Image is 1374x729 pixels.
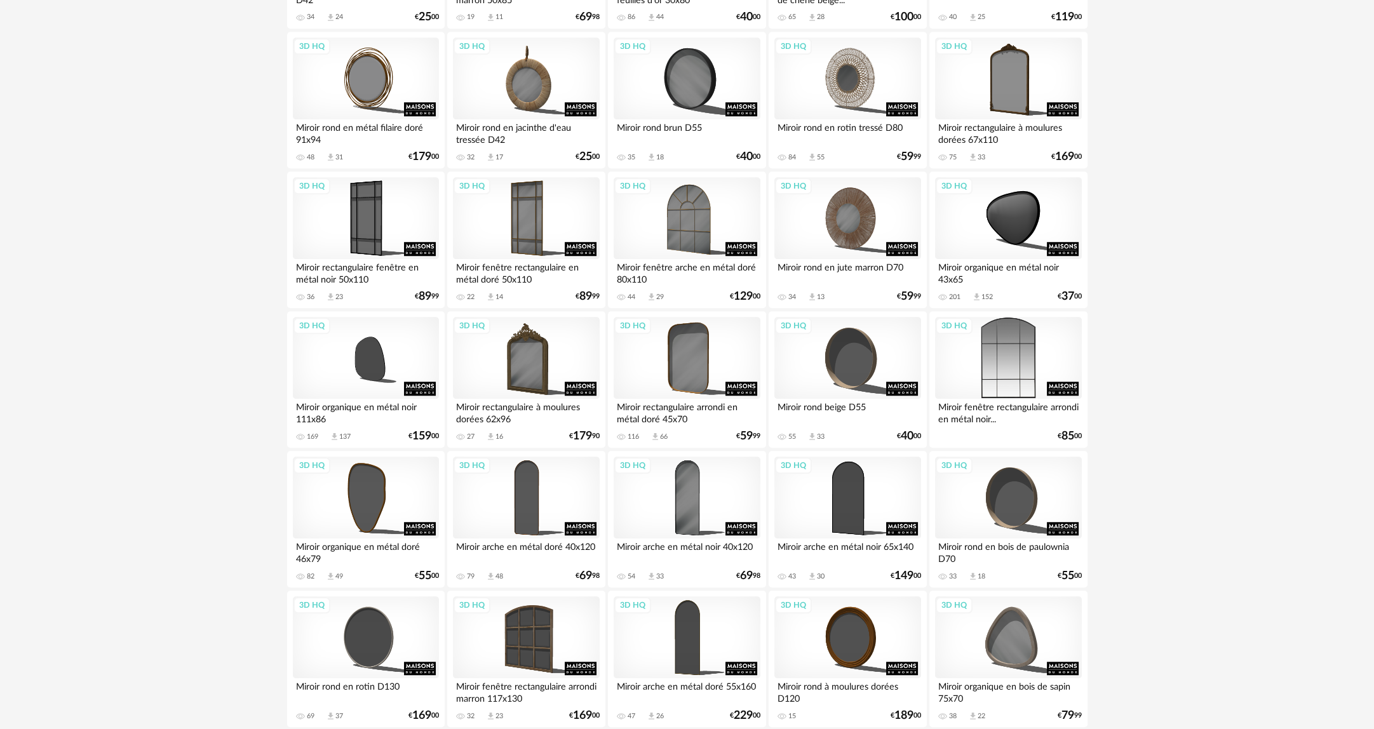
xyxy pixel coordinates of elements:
div: Miroir rond en métal filaire doré 91x94 [293,119,439,145]
div: 3D HQ [454,318,490,334]
span: 159 [412,432,431,441]
span: 85 [1061,432,1074,441]
div: 47 [628,712,635,721]
span: Download icon [647,292,656,302]
span: 40 [740,13,753,22]
a: 3D HQ Miroir organique en métal noir 111x86 169 Download icon 137 €15900 [287,311,445,448]
a: 3D HQ Miroir arche en métal noir 65x140 43 Download icon 30 €14900 [769,451,926,588]
div: 22 [978,712,985,721]
span: Download icon [807,13,817,22]
div: 11 [495,13,503,22]
a: 3D HQ Miroir rond en bois de paulownia D70 33 Download icon 18 €5500 [929,451,1087,588]
a: 3D HQ Miroir fenêtre rectangulaire arrondi marron 117x130 32 Download icon 23 €16900 [447,591,605,728]
div: 3D HQ [775,178,812,194]
span: Download icon [326,572,335,581]
div: € 00 [408,432,439,441]
span: 59 [901,152,913,161]
div: 48 [307,153,314,162]
div: 18 [656,153,664,162]
div: 27 [467,432,475,441]
span: Download icon [486,711,495,721]
span: Download icon [330,432,339,441]
div: € 00 [891,13,921,22]
div: 25 [978,13,985,22]
div: € 00 [897,432,921,441]
div: 22 [467,293,475,302]
span: Download icon [807,152,817,162]
div: Miroir rectangulaire à moulures dorées 67x110 [935,119,1081,145]
div: € 98 [736,572,760,580]
div: € 99 [1058,711,1082,720]
span: 25 [579,152,592,161]
div: Miroir rectangulaire à moulures dorées 62x96 [453,399,599,424]
div: 152 [981,293,993,302]
a: 3D HQ Miroir rond en rotin tressé D80 84 Download icon 55 €5999 [769,32,926,169]
span: 169 [1055,152,1074,161]
div: Miroir rond à moulures dorées D120 [774,678,920,704]
div: 35 [628,153,635,162]
div: 33 [978,153,985,162]
div: Miroir rectangulaire fenêtre en métal noir 50x110 [293,259,439,284]
div: Miroir organique en bois de sapin 75x70 [935,678,1081,704]
div: 49 [335,572,343,581]
div: € 00 [730,711,760,720]
div: 3D HQ [936,457,973,474]
span: Download icon [968,13,978,22]
div: 44 [628,293,635,302]
div: € 00 [576,152,600,161]
a: 3D HQ Miroir rond en jacinthe d'eau tressée D42 32 Download icon 17 €2500 [447,32,605,169]
div: € 98 [576,13,600,22]
div: 79 [467,572,475,581]
div: 3D HQ [614,178,651,194]
div: Miroir rond brun D55 [614,119,760,145]
div: 3D HQ [936,597,973,613]
div: 29 [656,293,664,302]
span: 149 [894,572,913,580]
div: Miroir fenêtre arche en métal doré 80x110 [614,259,760,284]
a: 3D HQ Miroir fenêtre rectangulaire en métal doré 50x110 22 Download icon 14 €8999 [447,171,605,309]
div: € 98 [576,572,600,580]
span: Download icon [647,572,656,581]
div: Miroir organique en métal noir 111x86 [293,399,439,424]
a: 3D HQ Miroir rectangulaire à moulures dorées 67x110 75 Download icon 33 €16900 [929,32,1087,169]
div: 18 [978,572,985,581]
a: 3D HQ Miroir rond en métal filaire doré 91x94 48 Download icon 31 €17900 [287,32,445,169]
a: 3D HQ Miroir rond beige D55 55 Download icon 33 €4000 [769,311,926,448]
div: € 00 [1051,152,1082,161]
div: 3D HQ [454,178,490,194]
span: 179 [573,432,592,441]
a: 3D HQ Miroir fenêtre arche en métal doré 80x110 44 Download icon 29 €12900 [608,171,765,309]
div: 43 [788,572,796,581]
div: 169 [307,432,318,441]
div: 32 [467,712,475,721]
span: 37 [1061,292,1074,301]
div: € 99 [897,152,921,161]
a: 3D HQ Miroir arche en métal doré 55x160 47 Download icon 26 €22900 [608,591,765,728]
div: 36 [307,293,314,302]
div: 3D HQ [293,38,330,55]
span: Download icon [647,152,656,162]
span: 69 [579,572,592,580]
span: Download icon [326,711,335,721]
span: Download icon [647,13,656,22]
div: 3D HQ [775,597,812,613]
span: 55 [419,572,431,580]
div: 116 [628,432,639,441]
a: 3D HQ Miroir rond en rotin D130 69 Download icon 37 €16900 [287,591,445,728]
div: 55 [788,432,796,441]
div: Miroir arche en métal noir 65x140 [774,538,920,564]
span: 59 [740,432,753,441]
span: 169 [412,711,431,720]
div: 32 [467,153,475,162]
span: 40 [901,432,913,441]
div: Miroir fenêtre rectangulaire en métal doré 50x110 [453,259,599,284]
div: 38 [949,712,957,721]
div: € 99 [736,432,760,441]
a: 3D HQ Miroir rond à moulures dorées D120 15 €18900 [769,591,926,728]
div: € 00 [891,711,921,720]
span: Download icon [968,711,978,721]
div: 15 [788,712,796,721]
a: 3D HQ Miroir rectangulaire arrondi en métal doré 45x70 116 Download icon 66 €5999 [608,311,765,448]
div: 3D HQ [614,38,651,55]
div: 3D HQ [454,457,490,474]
